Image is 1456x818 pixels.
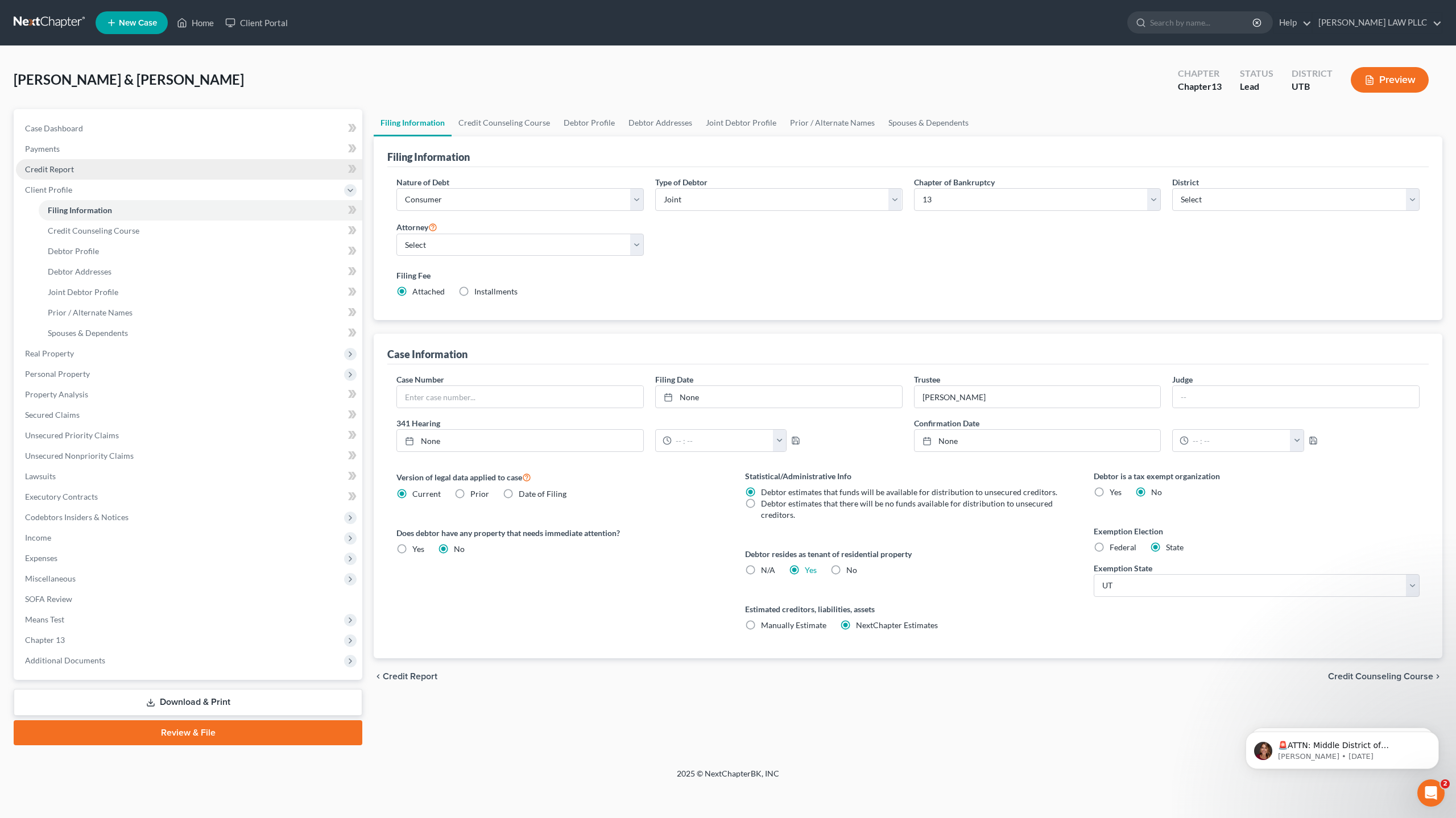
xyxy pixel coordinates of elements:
[48,328,128,338] span: Spouses & Dependents
[16,466,362,487] a: Lawsuits
[783,109,882,136] a: Prior / Alternate Names
[397,430,643,451] a: None
[396,527,722,539] label: Does debtor have any property that needs immediate attention?
[25,594,72,604] span: SOFA Review
[452,109,557,136] a: Credit Counseling Course
[25,369,90,379] span: Personal Property
[655,176,708,188] label: Type of Debtor
[16,159,362,180] a: Credit Report
[220,13,293,33] a: Client Portal
[474,286,518,296] span: Installments
[1211,81,1222,92] span: 13
[48,287,118,297] span: Joint Debtor Profile
[1151,487,1162,497] span: No
[16,425,362,446] a: Unsecured Priority Claims
[761,499,1053,520] span: Debtor estimates that there will be no funds available for distribution to unsecured creditors.
[25,492,98,501] span: Executory Contracts
[25,471,56,481] span: Lawsuits
[48,246,99,256] span: Debtor Profile
[1228,708,1456,787] iframe: Intercom notifications message
[16,487,362,507] a: Executory Contracts
[374,109,452,136] a: Filing Information
[1240,80,1273,93] div: Lead
[856,620,938,630] span: NextChapter Estimates
[846,565,857,575] span: No
[1433,672,1442,681] i: chevron_right
[25,451,134,460] span: Unsecured Nonpriority Claims
[48,308,133,317] span: Prior / Alternate Names
[557,109,622,136] a: Debtor Profile
[25,348,74,358] span: Real Property
[470,489,489,499] span: Prior
[39,241,362,261] a: Debtor Profile
[1094,470,1420,482] label: Debtor is a tax exempt organization
[49,44,196,54] p: Message from Katie, sent 3w ago
[14,720,362,745] a: Review & File
[16,589,362,609] a: SOFA Review
[396,220,437,234] label: Attorney
[171,13,220,33] a: Home
[1172,373,1193,385] label: Judge
[761,487,1057,497] span: Debtor estimates that funds will be available for distribution to unsecured creditors.
[882,109,975,136] a: Spouses & Dependents
[119,19,157,27] span: New Case
[745,603,1071,615] label: Estimated creditors, liabilities, assets
[48,226,139,235] span: Credit Counseling Course
[39,323,362,343] a: Spouses & Dependents
[519,489,566,499] span: Date of Filing
[1110,487,1122,497] span: Yes
[396,176,449,188] label: Nature of Debt
[383,672,437,681] span: Credit Report
[805,565,817,575] a: Yes
[915,386,1161,408] input: --
[396,470,722,484] label: Version of legal data applied to case
[745,548,1071,560] label: Debtor resides as tenant of residential property
[16,139,362,159] a: Payments
[914,373,940,385] label: Trustee
[25,512,129,522] span: Codebtors Insiders & Notices
[1328,672,1442,681] button: Credit Counseling Course chevron_right
[39,221,362,241] a: Credit Counseling Course
[16,118,362,139] a: Case Dashboard
[16,405,362,425] a: Secured Claims
[387,347,468,361] div: Case Information
[391,417,908,429] label: 341 Hearing
[49,33,193,132] span: 🚨ATTN: Middle District of [US_STATE] The court has added a new Credit Counseling Field that we ne...
[1328,672,1433,681] span: Credit Counseling Course
[454,544,465,554] span: No
[1094,562,1152,574] label: Exemption State
[1292,67,1333,80] div: District
[914,176,995,188] label: Chapter of Bankruptcy
[761,620,826,630] span: Manually Estimate
[1292,80,1333,93] div: UTB
[25,389,88,399] span: Property Analysis
[1313,13,1442,33] a: [PERSON_NAME] LAW PLLC
[397,386,643,408] input: Enter case number...
[656,386,902,408] a: None
[25,164,74,174] span: Credit Report
[745,470,1071,482] label: Statistical/Administrative Info
[672,430,773,451] input: -- : --
[25,635,65,645] span: Chapter 13
[39,282,362,302] a: Joint Debtor Profile
[387,150,470,164] div: Filing Information
[699,109,783,136] a: Joint Debtor Profile
[1173,386,1419,408] input: --
[39,200,362,221] a: Filing Information
[1240,67,1273,80] div: Status
[1172,176,1199,188] label: District
[1150,12,1254,33] input: Search by name...
[1110,542,1136,552] span: Federal
[908,417,1426,429] label: Confirmation Date
[25,553,57,563] span: Expenses
[1166,542,1184,552] span: State
[25,533,51,542] span: Income
[25,614,64,624] span: Means Test
[1351,67,1429,93] button: Preview
[48,205,112,215] span: Filing Information
[404,768,1052,788] div: 2025 © NextChapterBK, INC
[25,655,105,665] span: Additional Documents
[1273,13,1312,33] a: Help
